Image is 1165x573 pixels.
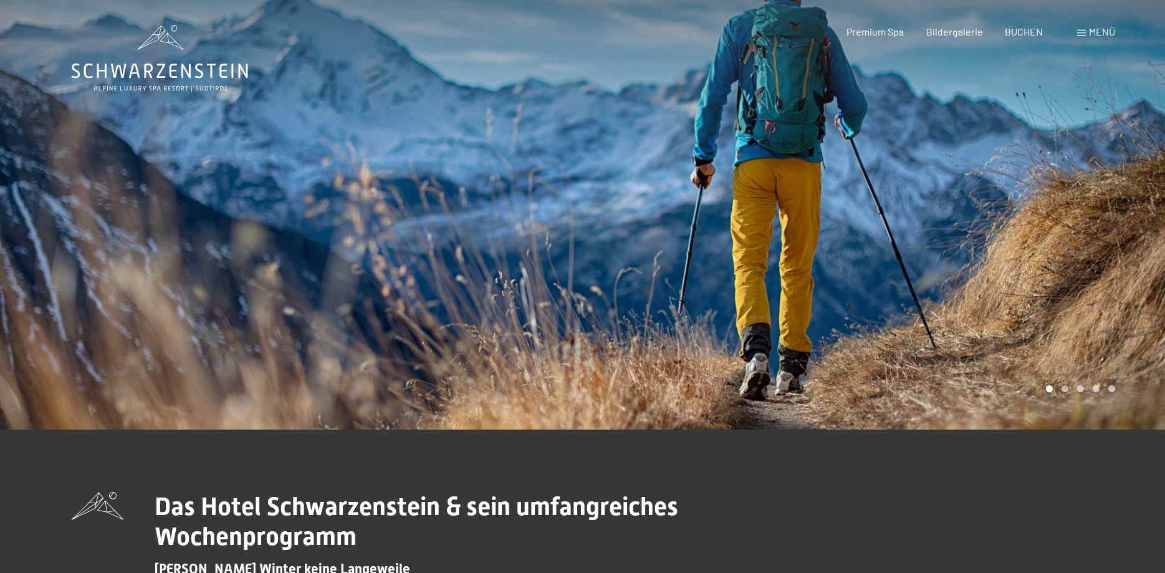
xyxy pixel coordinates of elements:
[1077,385,1084,392] div: Carousel Page 3
[1046,385,1053,392] div: Carousel Page 1 (Current Slide)
[1062,385,1068,392] div: Carousel Page 2
[926,26,983,37] a: Bildergalerie
[1108,385,1115,392] div: Carousel Page 5
[846,26,904,37] a: Premium Spa
[1093,385,1100,392] div: Carousel Page 4
[1005,26,1043,37] a: BUCHEN
[1042,385,1115,392] div: Carousel Pagination
[155,492,678,551] span: Das Hotel Schwarzenstein & sein umfangreiches Wochenprogramm
[1089,26,1115,37] span: Menü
